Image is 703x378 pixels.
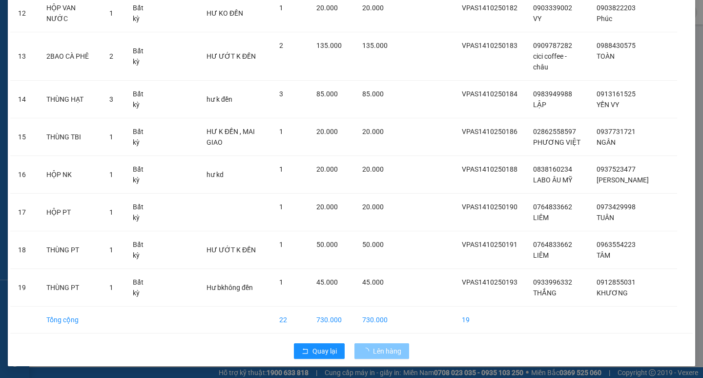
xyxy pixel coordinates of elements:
span: VPAS1410250183 [462,42,517,49]
span: 50.000 [362,241,384,248]
span: 0903822203 [597,4,636,12]
span: rollback [302,348,309,356]
span: LIÊM [533,251,549,259]
td: 16 [10,156,39,194]
span: PHƯƠNG VIỆT [533,138,580,146]
span: 20.000 [362,128,384,135]
td: THÙNG HẠT [39,81,102,118]
span: 20.000 [362,203,384,211]
span: LABO ÂU MỸ [533,176,572,184]
span: VPAS1410250190 [462,203,517,211]
td: 730.000 [309,307,354,334]
td: Bất kỳ [125,269,158,307]
span: 2 [279,42,283,49]
td: Bất kỳ [125,118,158,156]
span: 0912855031 [597,278,636,286]
td: 22 [271,307,309,334]
span: hư kd [207,171,224,178]
td: Bất kỳ [125,32,158,81]
span: 3 [279,90,283,98]
span: 20.000 [362,4,384,12]
span: 45.000 [316,278,338,286]
span: cici coffee - châu [533,52,567,71]
span: 1 [279,203,283,211]
span: LẬP [533,101,546,109]
td: 2BAO CÀ PHÊ [39,32,102,81]
span: 2 [109,52,113,60]
span: 135.000 [362,42,388,49]
td: HỘP NK [39,156,102,194]
span: 1 [279,241,283,248]
td: THÙNG PT [39,269,102,307]
span: 1 [279,278,283,286]
span: 1 [109,9,113,17]
span: 135.000 [316,42,342,49]
button: Lên hàng [354,343,409,359]
span: HƯ ƯỚT K ĐỀN [207,246,256,254]
td: 730.000 [354,307,395,334]
span: 20.000 [316,128,338,135]
span: LIÊM [533,214,549,222]
span: THẮNG [533,289,557,297]
span: HƯ ƯỚT K ĐỀN [207,52,256,60]
span: 85.000 [362,90,384,98]
span: TUÂN [597,214,614,222]
span: 0838160234 [533,165,572,173]
span: 3 [109,95,113,103]
span: 1 [109,208,113,216]
td: Bất kỳ [125,156,158,194]
span: 0983949988 [533,90,572,98]
span: KHƯƠNG [597,289,628,297]
span: VPAS1410250193 [462,278,517,286]
span: NGÂN [597,138,616,146]
span: 0909787282 [533,42,572,49]
td: Bất kỳ [125,231,158,269]
span: VPAS1410250184 [462,90,517,98]
span: 20.000 [362,165,384,173]
span: HƯ K ĐỀN , MAI GIAO [207,128,255,146]
span: HƯ KO ĐỀN [207,9,243,17]
span: Hư bkhông đền [207,284,253,291]
span: 45.000 [362,278,384,286]
span: 1 [109,171,113,178]
span: 20.000 [316,203,338,211]
span: [PERSON_NAME] [597,176,649,184]
span: 1 [109,246,113,254]
span: 20.000 [316,165,338,173]
td: 13 [10,32,39,81]
td: 18 [10,231,39,269]
span: 02862558597 [533,128,576,135]
span: 0937523477 [597,165,636,173]
td: 14 [10,81,39,118]
span: VPAS1410250188 [462,165,517,173]
td: Tổng cộng [39,307,102,334]
span: 0933996332 [533,278,572,286]
span: hư k đền [207,95,232,103]
span: VPAS1410250191 [462,241,517,248]
span: VPAS1410250186 [462,128,517,135]
td: THÙNG TBI [39,118,102,156]
td: Bất kỳ [125,81,158,118]
span: 0973429998 [597,203,636,211]
span: loading [362,348,373,355]
span: 0903339002 [533,4,572,12]
span: 50.000 [316,241,338,248]
span: Phúc [597,15,612,22]
td: THÙNG PT [39,231,102,269]
span: 1 [279,128,283,135]
span: 1 [279,165,283,173]
span: 20.000 [316,4,338,12]
span: 85.000 [316,90,338,98]
td: HỘP PT [39,194,102,231]
span: 1 [109,284,113,291]
span: 0764833662 [533,241,572,248]
span: 1 [109,133,113,141]
span: YẾN VY [597,101,619,109]
span: 0937731721 [597,128,636,135]
span: TÂM [597,251,610,259]
span: 0963554223 [597,241,636,248]
td: 15 [10,118,39,156]
td: Bất kỳ [125,194,158,231]
span: 0988430575 [597,42,636,49]
span: 0764833662 [533,203,572,211]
